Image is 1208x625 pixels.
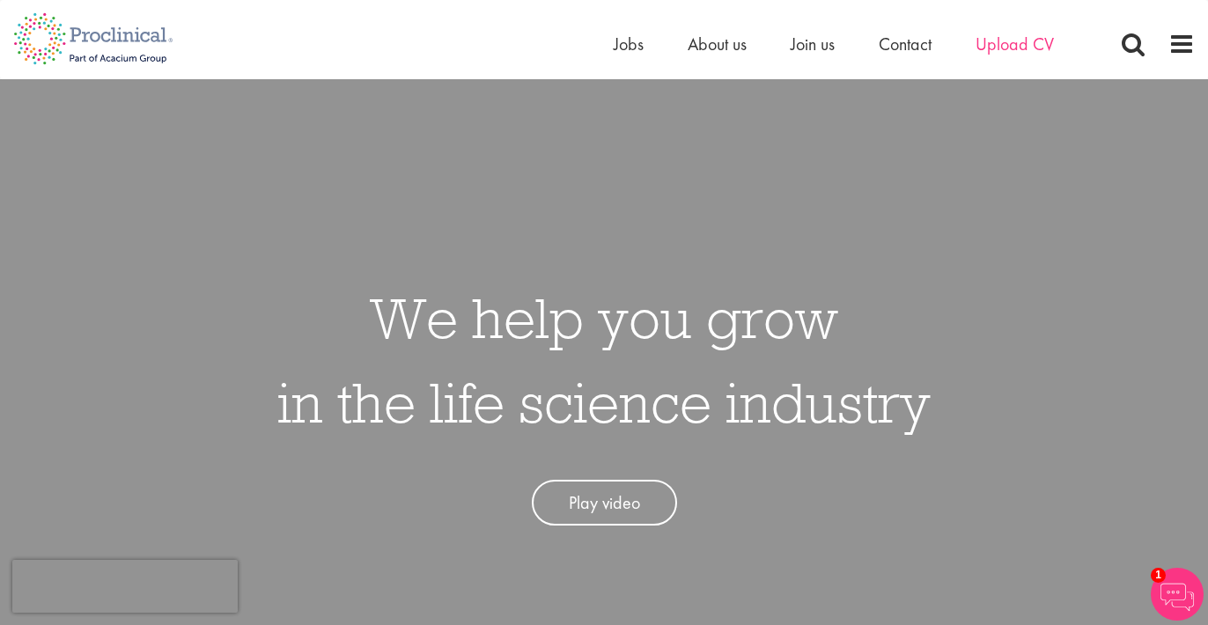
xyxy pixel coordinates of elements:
a: About us [688,33,747,55]
h1: We help you grow in the life science industry [277,276,931,445]
a: Join us [791,33,835,55]
a: Jobs [614,33,644,55]
span: 1 [1151,568,1166,583]
a: Play video [532,480,677,526]
a: Contact [879,33,932,55]
img: Chatbot [1151,568,1204,621]
a: Upload CV [976,33,1054,55]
